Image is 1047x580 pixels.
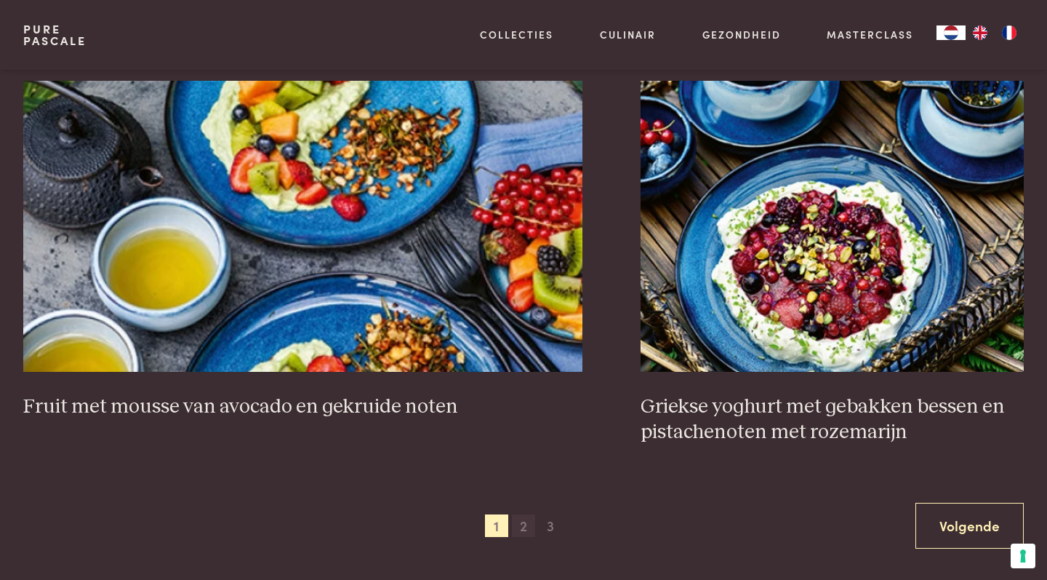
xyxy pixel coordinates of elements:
[512,515,535,538] span: 2
[485,515,508,538] span: 1
[1011,544,1035,568] button: Uw voorkeuren voor toestemming voor trackingtechnologieën
[966,25,995,40] a: EN
[966,25,1024,40] ul: Language list
[23,23,87,47] a: PurePascale
[23,394,583,420] h3: Fruit met mousse van avocado en gekruide noten
[827,27,913,42] a: Masterclass
[600,27,656,42] a: Culinair
[23,81,583,420] a: Fruit met mousse van avocado en gekruide noten Fruit met mousse van avocado en gekruide noten
[23,81,583,372] img: Fruit met mousse van avocado en gekruide noten
[915,503,1024,549] a: Volgende
[995,25,1024,40] a: FR
[936,25,1024,40] aside: Language selected: Nederlands
[641,394,1024,445] h3: Griekse yoghurt met gebakken bessen en pistachenoten met rozemarijn
[936,25,966,40] a: NL
[936,25,966,40] div: Language
[539,515,562,538] span: 3
[702,27,781,42] a: Gezondheid
[641,81,1024,372] img: Griekse yoghurt met gebakken bessen en pistachenoten met rozemarijn
[480,27,553,42] a: Collecties
[641,81,1024,445] a: Griekse yoghurt met gebakken bessen en pistachenoten met rozemarijn Griekse yoghurt met gebakken ...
